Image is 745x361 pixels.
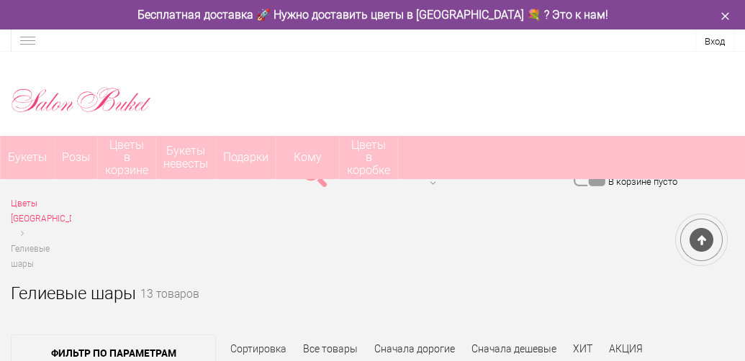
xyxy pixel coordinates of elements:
[340,136,397,179] a: Цветы в коробке
[11,196,93,227] a: Цветы [GEOGRAPHIC_DATA]
[216,136,276,179] a: Подарки
[471,343,556,355] a: Сначала дешевые
[55,136,97,179] a: Розы
[276,136,339,179] span: Кому
[98,136,155,179] a: Цветы в корзине
[573,343,592,355] a: ХИТ
[1,136,54,179] a: Букеты
[609,343,643,355] a: АКЦИЯ
[705,36,725,47] a: Вход
[230,343,286,355] span: Сортировка
[140,289,199,324] small: 13 товаров
[608,176,677,187] span: В корзине пусто
[374,343,455,355] a: Сначала дорогие
[156,136,215,179] a: Букеты невесты
[11,244,50,269] span: Гелиевые шары
[11,280,136,306] h1: Гелиевые шары
[303,343,358,355] a: Все товары
[11,84,152,116] img: Цветы Нижний Новгород
[11,198,93,224] span: Цветы [GEOGRAPHIC_DATA]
